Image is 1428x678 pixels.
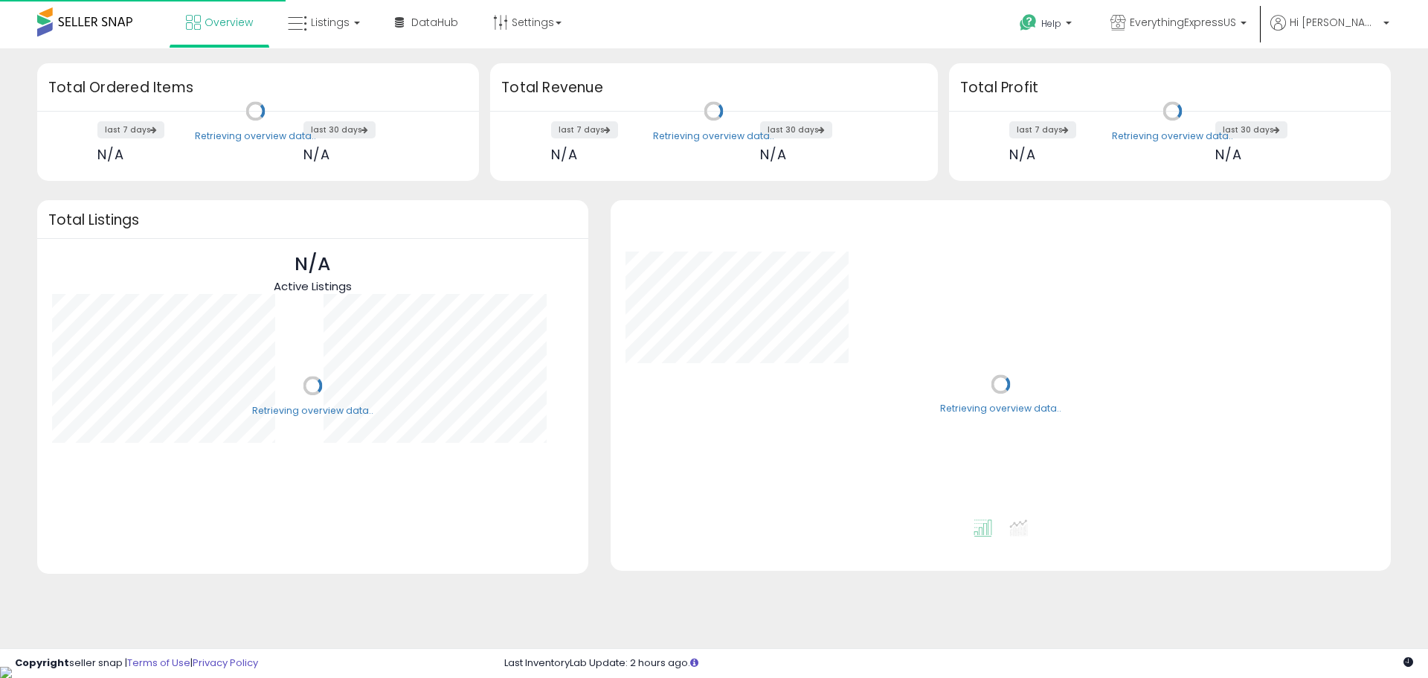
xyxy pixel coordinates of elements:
[1270,15,1389,48] a: Hi [PERSON_NAME]
[1008,2,1087,48] a: Help
[15,656,69,670] strong: Copyright
[1112,129,1233,143] div: Retrieving overview data..
[252,404,373,418] div: Retrieving overview data..
[1290,15,1379,30] span: Hi [PERSON_NAME]
[127,656,190,670] a: Terms of Use
[205,15,253,30] span: Overview
[653,129,774,143] div: Retrieving overview data..
[195,129,316,143] div: Retrieving overview data..
[940,403,1061,416] div: Retrieving overview data..
[504,656,1413,671] div: Last InventoryLab Update: 2 hours ago.
[411,15,458,30] span: DataHub
[1130,15,1236,30] span: EverythingExpressUS
[311,15,350,30] span: Listings
[1019,13,1038,32] i: Get Help
[15,656,258,671] div: seller snap | |
[690,658,698,668] i: Click here to read more about un-synced listings.
[193,656,258,670] a: Privacy Policy
[1041,17,1061,30] span: Help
